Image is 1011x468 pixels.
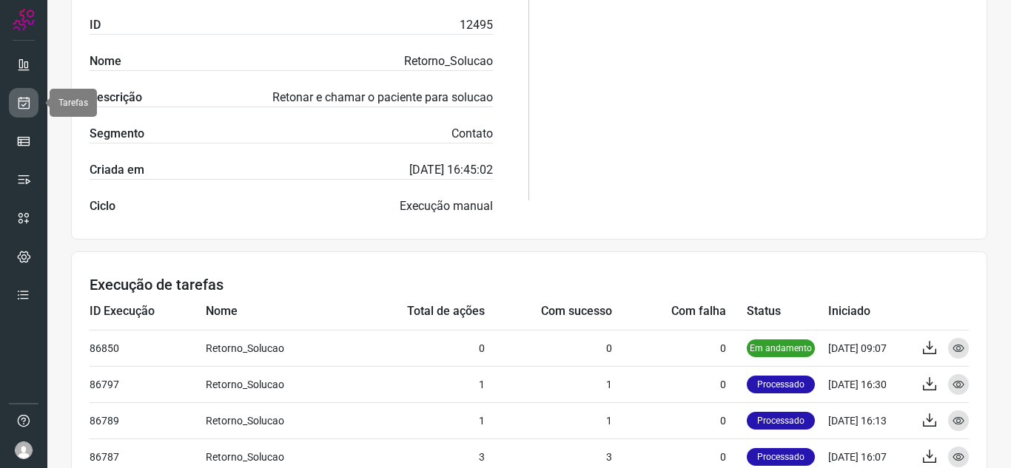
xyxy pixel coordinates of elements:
td: 0 [612,366,747,402]
p: Processado [747,448,815,466]
span: Tarefas [58,98,88,108]
td: [DATE] 16:30 [828,366,910,402]
label: Descrição [90,89,142,106]
td: 0 [346,330,486,366]
td: 1 [346,366,486,402]
p: [DATE] 16:45:02 [409,161,493,179]
label: Segmento [90,125,144,143]
td: Retorno_Solucao [206,330,346,366]
td: Nome [206,294,346,330]
td: 1 [485,402,612,438]
td: 1 [485,366,612,402]
td: Status [747,294,828,330]
td: Retorno_Solucao [206,366,346,402]
label: Nome [90,52,121,70]
h3: Execução de tarefas [90,276,969,294]
td: Retorno_Solucao [206,402,346,438]
p: Em andamento [747,339,815,357]
td: 0 [612,402,747,438]
td: Total de ações [346,294,486,330]
td: ID Execução [90,294,206,330]
td: Com sucesso [485,294,612,330]
td: Com falha [612,294,747,330]
td: [DATE] 09:07 [828,330,910,366]
p: 12495 [460,16,493,34]
td: Iniciado [828,294,910,330]
p: Retonar e chamar o paciente para solucao [272,89,493,106]
td: 1 [346,402,486,438]
label: ID [90,16,101,34]
label: Ciclo [90,197,115,215]
img: avatar-user-boy.jpg [15,441,33,459]
td: [DATE] 16:13 [828,402,910,438]
img: Logo [13,9,35,31]
td: 0 [485,330,612,366]
td: 0 [612,330,747,366]
td: 86789 [90,402,206,438]
label: Criada em [90,161,144,179]
p: Processado [747,412,815,430]
td: 86797 [90,366,206,402]
p: Execução manual [400,197,493,215]
p: Contato [451,125,493,143]
p: Retorno_Solucao [404,52,493,70]
p: Processado [747,376,815,393]
td: 86850 [90,330,206,366]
